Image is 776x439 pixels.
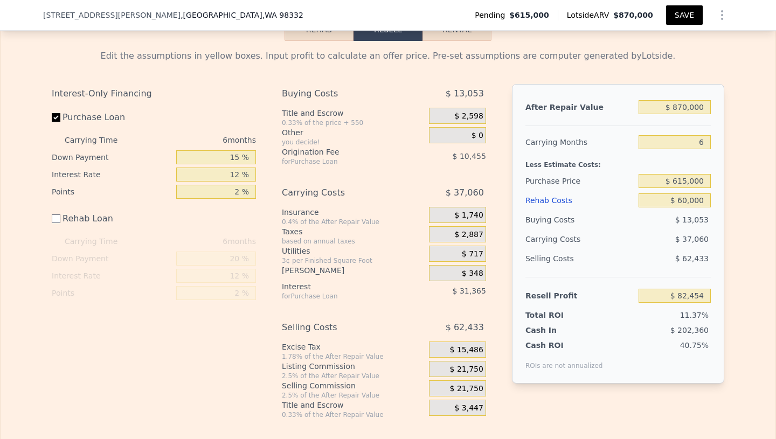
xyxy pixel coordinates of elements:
[52,166,172,183] div: Interest Rate
[525,171,634,191] div: Purchase Price
[453,152,486,161] span: $ 10,455
[525,249,634,268] div: Selling Costs
[525,152,711,171] div: Less Estimate Costs:
[282,256,425,265] div: 3¢ per Finished Square Foot
[282,84,402,103] div: Buying Costs
[52,209,172,228] label: Rehab Loan
[282,147,402,157] div: Origination Fee
[525,210,634,229] div: Buying Costs
[454,112,483,121] span: $ 2,598
[462,249,483,259] span: $ 717
[525,325,593,336] div: Cash In
[52,84,256,103] div: Interest-Only Financing
[52,113,60,122] input: Purchase Loan
[282,207,425,218] div: Insurance
[282,138,425,147] div: you decide!
[525,340,603,351] div: Cash ROI
[282,410,425,419] div: 0.33% of the After Repair Value
[509,10,549,20] span: $615,000
[675,254,709,263] span: $ 62,433
[680,341,709,350] span: 40.75%
[613,11,653,19] span: $870,000
[525,191,634,210] div: Rehab Costs
[666,5,703,25] button: SAVE
[567,10,613,20] span: Lotside ARV
[52,149,172,166] div: Down Payment
[282,391,425,400] div: 2.5% of the After Repair Value
[139,233,256,250] div: 6 months
[139,131,256,149] div: 6 months
[282,246,425,256] div: Utilities
[282,342,425,352] div: Excise Tax
[52,50,724,62] div: Edit the assumptions in yellow boxes. Input profit to calculate an offer price. Pre-set assumptio...
[462,269,483,278] span: $ 348
[450,365,483,374] span: $ 21,750
[525,133,634,152] div: Carrying Months
[282,361,425,372] div: Listing Commission
[282,218,425,226] div: 0.4% of the After Repair Value
[282,352,425,361] div: 1.78% of the After Repair Value
[65,233,135,250] div: Carrying Time
[282,292,402,301] div: for Purchase Loan
[525,351,603,370] div: ROIs are not annualized
[282,226,425,237] div: Taxes
[52,108,172,127] label: Purchase Loan
[711,4,733,26] button: Show Options
[525,97,634,117] div: After Repair Value
[282,237,425,246] div: based on annual taxes
[454,403,483,413] span: $ 3,447
[52,183,172,200] div: Points
[52,284,172,302] div: Points
[65,131,135,149] div: Carrying Time
[475,10,509,20] span: Pending
[282,380,425,391] div: Selling Commission
[52,250,172,267] div: Down Payment
[454,230,483,240] span: $ 2,887
[446,183,484,203] span: $ 37,060
[43,10,181,20] span: [STREET_ADDRESS][PERSON_NAME]
[525,310,593,320] div: Total ROI
[446,318,484,337] span: $ 62,433
[453,287,486,295] span: $ 31,365
[282,318,402,337] div: Selling Costs
[282,281,402,292] div: Interest
[282,372,425,380] div: 2.5% of the After Repair Value
[472,131,483,141] span: $ 0
[282,127,425,138] div: Other
[282,157,402,166] div: for Purchase Loan
[282,108,425,119] div: Title and Escrow
[262,11,303,19] span: , WA 98332
[680,311,709,319] span: 11.37%
[52,267,172,284] div: Interest Rate
[525,286,634,305] div: Resell Profit
[675,215,709,224] span: $ 13,053
[446,84,484,103] span: $ 13,053
[670,326,709,335] span: $ 202,360
[282,265,425,276] div: [PERSON_NAME]
[454,211,483,220] span: $ 1,740
[525,229,593,249] div: Carrying Costs
[282,119,425,127] div: 0.33% of the price + 550
[282,400,425,410] div: Title and Escrow
[450,345,483,355] span: $ 15,486
[450,384,483,394] span: $ 21,750
[675,235,709,243] span: $ 37,060
[52,214,60,223] input: Rehab Loan
[181,10,303,20] span: , [GEOGRAPHIC_DATA]
[282,183,402,203] div: Carrying Costs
